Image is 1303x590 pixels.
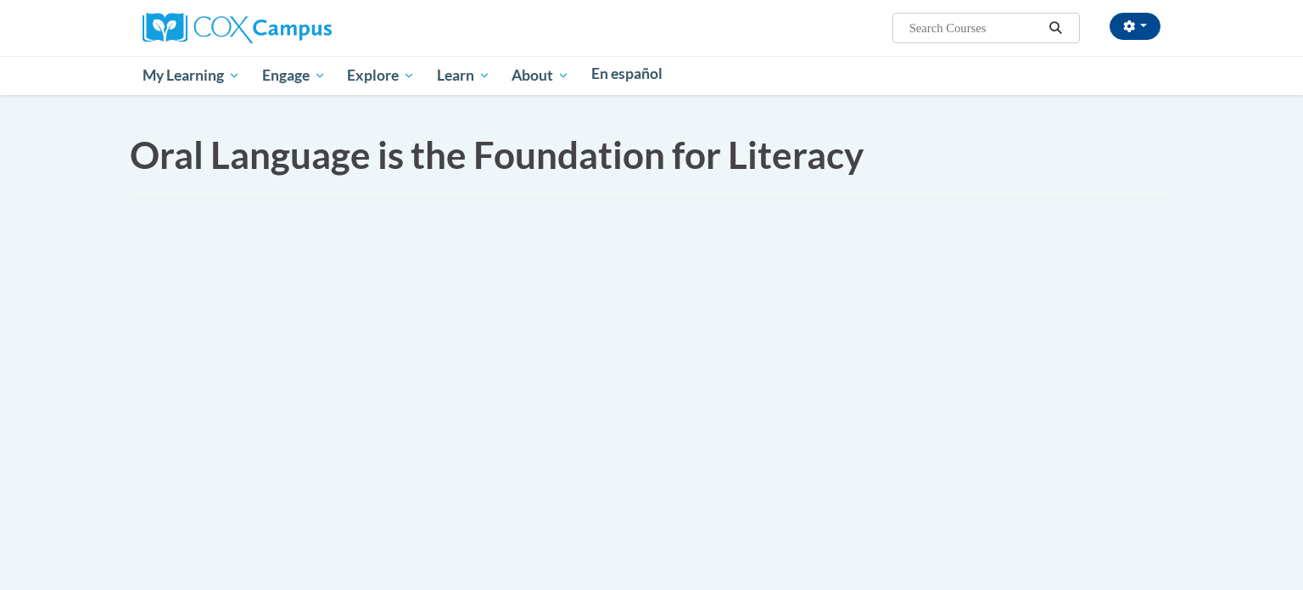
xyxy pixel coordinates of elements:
span: My Learning [143,65,240,86]
span: En español [591,65,663,82]
span: Learn [437,65,490,86]
a: My Learning [131,56,251,95]
i:  [1049,22,1064,35]
button: Search [1043,18,1069,38]
a: Explore [336,56,426,95]
a: Cox Campus [143,20,332,34]
img: Cox Campus [143,13,332,43]
span: About [512,65,569,86]
a: Learn [426,56,501,95]
a: En español [580,56,674,92]
span: Explore [347,65,415,86]
a: About [501,56,581,95]
button: Account Settings [1110,13,1160,40]
span: Engage [262,65,326,86]
input: Search Courses [908,18,1043,38]
span: Oral Language is the Foundation for Literacy [130,132,864,177]
a: Engage [251,56,337,95]
div: Main menu [117,56,1186,95]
